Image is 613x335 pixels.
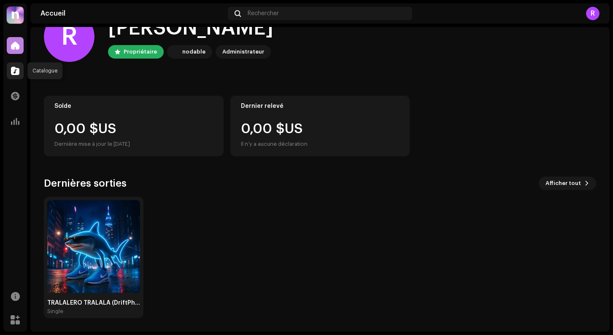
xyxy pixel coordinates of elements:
[169,47,179,57] img: 39a81664-4ced-4598-a294-0293f18f6a76
[47,200,140,293] img: 955ed3e6-d2da-4f53-8693-27a99ef52524
[47,308,63,315] div: Single
[545,175,581,192] span: Afficher tout
[182,47,205,57] div: nodable
[44,96,224,156] re-o-card-value: Solde
[241,139,308,149] div: Il n’y a aucune déclaration
[44,177,127,190] h3: Dernières sorties
[54,139,213,149] div: Dernière mise à jour le [DATE]
[47,300,140,306] div: TRALALERO TRALALA (DriftPhonks)
[241,103,400,110] div: Dernier relevé
[44,11,95,62] div: R
[7,7,24,24] img: 39a81664-4ced-4598-a294-0293f18f6a76
[41,10,224,17] div: Accueil
[586,7,599,20] div: R
[248,10,279,17] span: Rechercher
[124,47,157,57] div: Propriétaire
[230,96,410,156] re-o-card-value: Dernier relevé
[539,177,596,190] button: Afficher tout
[108,15,273,42] div: [PERSON_NAME]
[54,103,213,110] div: Solde
[222,47,264,57] div: Administrateur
